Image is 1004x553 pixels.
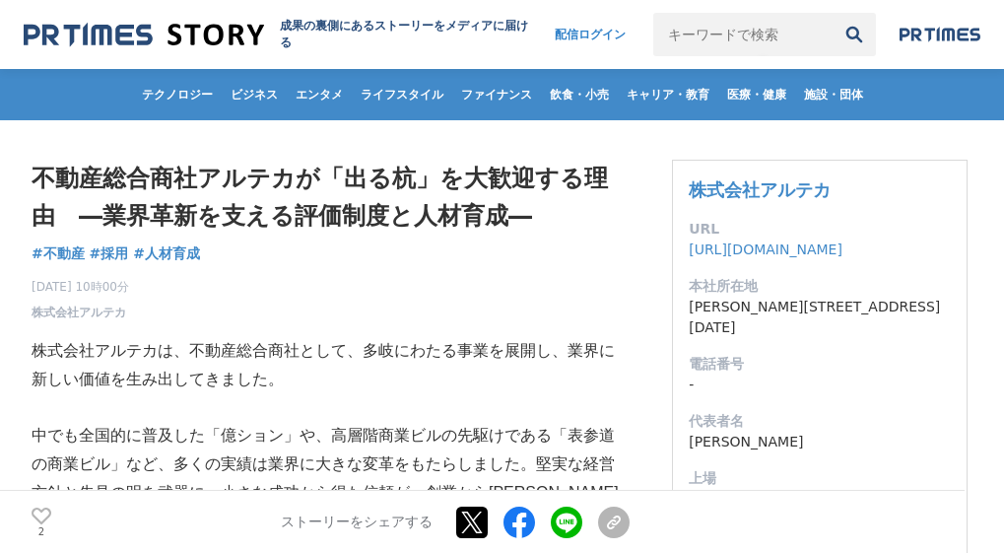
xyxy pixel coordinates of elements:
a: 配信ログイン [535,13,645,56]
dd: 未上場 [689,489,951,510]
dd: [PERSON_NAME][STREET_ADDRESS][DATE] [689,297,951,338]
dt: URL [689,219,951,240]
a: 株式会社アルテカ [689,179,831,200]
p: 中でも全国的に普及した「億ション」や、高層階商業ビルの先駆けである「表参道の商業ビル」など、多くの実績は業界に大きな変革をもたらしました。堅実な経営方針と先見の明を武器に、小さな成功から得た信頼... [32,422,630,535]
img: prtimes [900,27,980,42]
span: キャリア・教育 [619,87,717,103]
span: #採用 [90,244,129,262]
a: エンタメ [288,69,351,120]
span: #不動産 [32,244,85,262]
dt: 本社所在地 [689,276,951,297]
span: [DATE] 10時00分 [32,278,129,296]
a: #採用 [90,243,129,264]
a: #不動産 [32,243,85,264]
a: 成果の裏側にあるストーリーをメディアに届ける 成果の裏側にあるストーリーをメディアに届ける [24,18,535,51]
a: ファイナンス [453,69,540,120]
img: 成果の裏側にあるストーリーをメディアに届ける [24,22,264,48]
dt: 代表者名 [689,411,951,432]
span: 飲食・小売 [542,87,617,103]
span: 施設・団体 [796,87,871,103]
dd: [PERSON_NAME] [689,432,951,452]
span: エンタメ [288,87,351,103]
dt: 上場 [689,468,951,489]
input: キーワードで検索 [653,13,833,56]
dt: 電話番号 [689,354,951,375]
a: 施設・団体 [796,69,871,120]
span: テクノロジー [134,87,221,103]
dd: - [689,375,951,395]
a: #人材育成 [133,243,200,264]
h1: 不動産総合商社アルテカが「出る杭」を大歓迎する理由 ―業界革新を支える評価制度と人材育成― [32,160,630,236]
p: 株式会社アルテカは、不動産総合商社として、多岐にわたる事業を展開し、業界に新しい価値を生み出してきました。 [32,337,630,394]
a: [URL][DOMAIN_NAME] [689,242,842,257]
h2: 成果の裏側にあるストーリーをメディアに届ける [280,18,536,51]
span: ライフスタイル [353,87,451,103]
span: 医療・健康 [719,87,794,103]
a: キャリア・教育 [619,69,717,120]
button: 検索 [833,13,876,56]
p: 2 [32,526,51,536]
a: 医療・健康 [719,69,794,120]
p: ストーリーをシェアする [281,514,433,531]
span: #人材育成 [133,244,200,262]
span: ビジネス [223,87,286,103]
a: テクノロジー [134,69,221,120]
span: ファイナンス [453,87,540,103]
a: 飲食・小売 [542,69,617,120]
a: ライフスタイル [353,69,451,120]
a: 株式会社アルテカ [32,304,126,321]
a: ビジネス [223,69,286,120]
